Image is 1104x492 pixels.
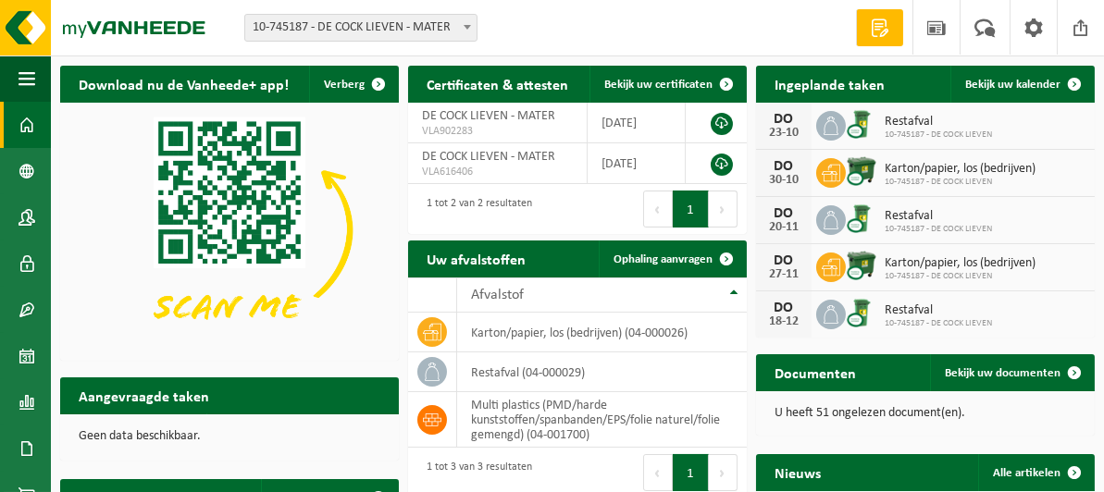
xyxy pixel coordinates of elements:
span: Restafval [885,209,992,224]
span: Afvalstof [471,288,524,302]
h2: Download nu de Vanheede+ app! [60,66,307,102]
div: 18-12 [765,315,802,328]
span: DE COCK LIEVEN - MATER [422,109,555,123]
img: Download de VHEPlus App [60,103,399,357]
div: DO [765,206,802,221]
a: Bekijk uw certificaten [589,66,745,103]
span: 10-745187 - DE COCK LIEVEN [885,318,992,329]
span: 10-745187 - DE COCK LIEVEN - MATER [244,14,478,42]
h2: Nieuws [756,454,839,490]
a: Ophaling aanvragen [599,240,745,277]
button: Verberg [309,66,397,103]
td: restafval (04-000029) [457,352,747,392]
a: Alle artikelen [978,454,1093,491]
div: DO [765,253,802,268]
span: Bekijk uw certificaten [604,79,713,91]
span: 10-745187 - DE COCK LIEVEN [885,224,992,235]
h2: Ingeplande taken [756,66,903,102]
span: 10-745187 - DE COCK LIEVEN [885,271,1036,282]
td: [DATE] [588,103,687,143]
div: 30-10 [765,174,802,187]
button: Next [709,191,738,228]
span: Verberg [324,79,365,91]
h2: Documenten [756,354,875,390]
h2: Aangevraagde taken [60,377,228,413]
span: Bekijk uw kalender [965,79,1061,91]
span: Restafval [885,303,992,318]
h2: Certificaten & attesten [408,66,587,102]
div: 23-10 [765,127,802,140]
button: Next [709,454,738,491]
div: 1 tot 2 van 2 resultaten [417,189,532,229]
a: Bekijk uw kalender [950,66,1093,103]
td: [DATE] [588,143,687,184]
img: WB-0240-CU [846,203,877,234]
p: Geen data beschikbaar. [79,430,380,443]
div: 27-11 [765,268,802,281]
button: Previous [643,454,673,491]
td: multi plastics (PMD/harde kunststoffen/spanbanden/EPS/folie naturel/folie gemengd) (04-001700) [457,392,747,448]
div: DO [765,159,802,174]
span: Restafval [885,115,992,129]
span: 10-745187 - DE COCK LIEVEN - MATER [245,15,477,41]
span: 10-745187 - DE COCK LIEVEN [885,129,992,141]
a: Bekijk uw documenten [930,354,1093,391]
img: WB-0240-CU [846,108,877,140]
button: 1 [673,191,709,228]
h2: Uw afvalstoffen [408,240,544,277]
button: Previous [643,191,673,228]
p: U heeft 51 ongelezen document(en). [775,407,1076,420]
div: DO [765,112,802,127]
span: VLA616406 [422,165,573,179]
span: 10-745187 - DE COCK LIEVEN [885,177,1036,188]
img: WB-1100-CU [846,155,877,187]
span: DE COCK LIEVEN - MATER [422,150,555,164]
span: VLA902283 [422,124,573,139]
span: Karton/papier, los (bedrijven) [885,256,1036,271]
td: karton/papier, los (bedrijven) (04-000026) [457,313,747,352]
span: Ophaling aanvragen [614,253,713,265]
button: 1 [673,454,709,491]
div: 20-11 [765,221,802,234]
div: DO [765,301,802,315]
span: Karton/papier, los (bedrijven) [885,162,1036,177]
span: Bekijk uw documenten [945,367,1061,379]
img: WB-1100-CU [846,250,877,281]
img: WB-0240-CU [846,297,877,328]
